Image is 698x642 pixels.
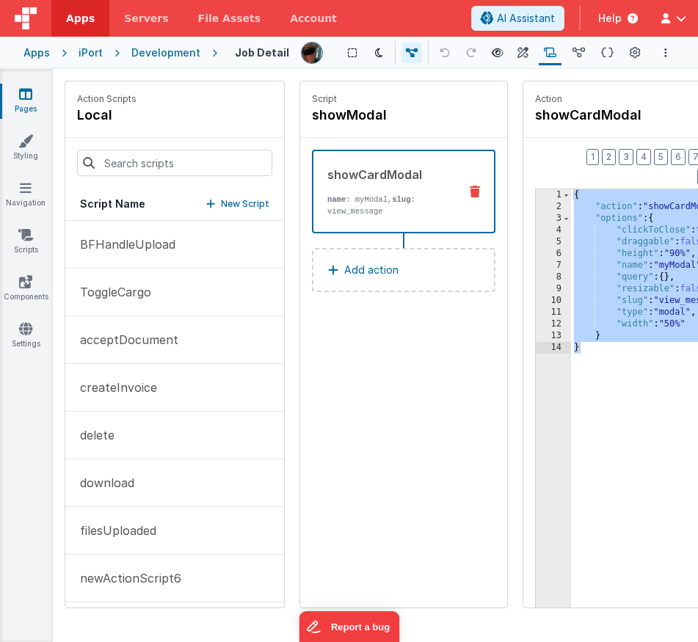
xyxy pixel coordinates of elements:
[657,44,675,62] button: Options
[206,197,269,211] button: New Script
[65,364,284,412] button: createInvoice
[536,189,571,201] div: 1
[71,522,156,539] p: filesUploaded
[65,316,284,364] button: acceptDocument
[299,611,399,642] iframe: Marker.io feedback button
[302,43,322,63] img: 51bd7b176fb848012b2e1c8b642a23b7
[536,330,571,342] div: 13
[23,45,50,60] div: Apps
[65,412,284,459] button: delete
[80,197,145,211] h5: Script Name
[536,318,571,330] div: 12
[77,105,137,125] h4: local
[65,507,284,555] button: filesUploaded
[327,166,456,183] div: showCardModal
[598,11,622,26] span: Help
[65,269,284,316] button: ToggleCargo
[66,11,95,26] span: Apps
[71,331,178,349] p: acceptDocument
[536,225,571,236] div: 4
[221,197,269,211] p: New Script
[71,569,181,587] p: newActionScript6
[536,248,571,260] div: 6
[586,149,599,165] button: 1
[65,459,284,507] button: download
[71,474,134,492] p: download
[71,283,151,301] p: ToggleCargo
[602,149,616,165] button: 2
[65,221,284,269] button: BFHandleUpload
[654,149,668,165] button: 5
[536,307,571,318] div: 11
[312,93,495,105] p: Script
[536,201,571,213] div: 2
[619,149,633,165] button: 3
[392,195,410,204] strong: slug
[671,149,686,165] button: 6
[312,105,495,125] h4: showModal
[77,93,137,105] p: Action Scripts
[536,213,571,225] div: 3
[65,555,284,602] button: newActionScript6
[536,295,571,307] div: 10
[497,11,555,26] span: AI Assistant
[536,342,571,354] div: 14
[77,150,272,176] input: Search scripts
[235,47,289,58] h4: Job Detail
[344,261,399,279] p: Add action
[536,283,571,295] div: 9
[636,149,651,165] button: 4
[124,11,168,26] span: Servers
[327,194,456,217] p: : myModal, : view_message
[71,426,114,444] p: delete
[71,236,175,253] p: BFHandleUpload
[327,195,346,204] strong: name
[536,236,571,248] div: 5
[536,260,571,271] div: 7
[198,11,261,26] span: File Assets
[536,271,571,283] div: 8
[312,248,495,292] button: Add action
[471,6,564,31] button: AI Assistant
[131,45,200,60] div: Development
[79,45,103,60] div: iPort
[71,379,157,396] p: createInvoice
